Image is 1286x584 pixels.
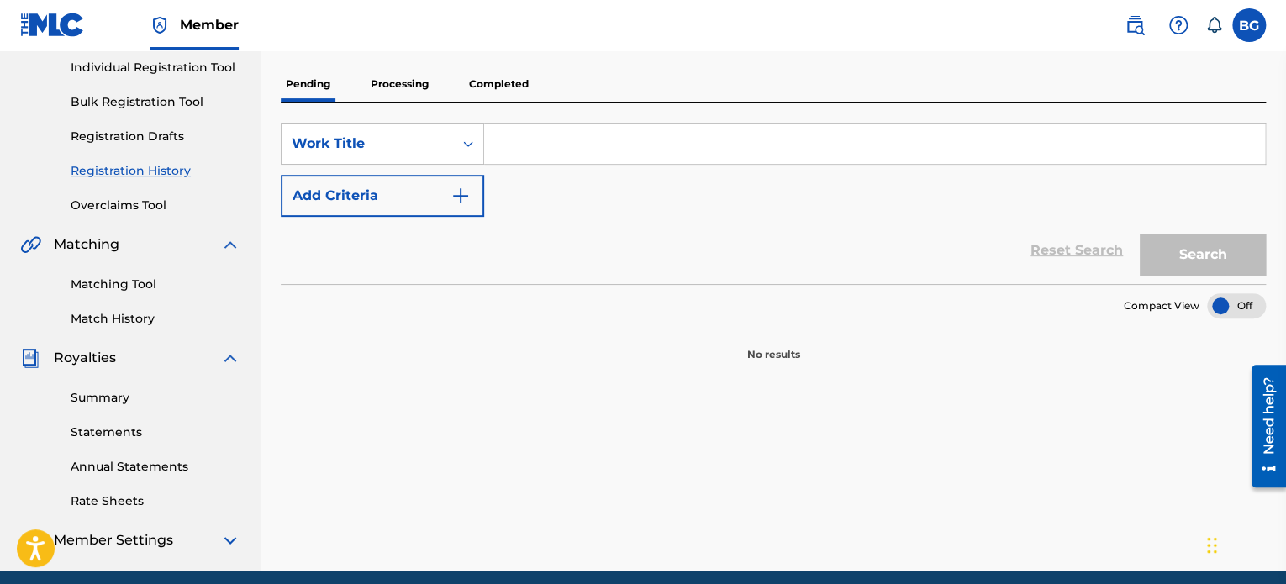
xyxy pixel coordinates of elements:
[71,310,240,328] a: Match History
[1202,503,1286,584] iframe: Chat Widget
[451,186,471,206] img: 9d2ae6d4665cec9f34b9.svg
[20,234,41,255] img: Matching
[464,66,534,102] p: Completed
[71,197,240,214] a: Overclaims Tool
[54,348,116,368] span: Royalties
[20,13,85,37] img: MLC Logo
[20,530,40,550] img: Member Settings
[292,134,443,154] div: Work Title
[71,128,240,145] a: Registration Drafts
[220,234,240,255] img: expand
[1168,15,1188,35] img: help
[71,458,240,476] a: Annual Statements
[20,348,40,368] img: Royalties
[71,276,240,293] a: Matching Tool
[747,327,800,362] p: No results
[1232,8,1266,42] div: User Menu
[1202,503,1286,584] div: Widget de chat
[1118,8,1152,42] a: Public Search
[71,162,240,180] a: Registration History
[1125,15,1145,35] img: search
[1162,8,1195,42] div: Help
[1239,359,1286,494] iframe: Resource Center
[71,59,240,76] a: Individual Registration Tool
[220,348,240,368] img: expand
[54,530,173,550] span: Member Settings
[366,66,434,102] p: Processing
[281,175,484,217] button: Add Criteria
[220,530,240,550] img: expand
[1207,520,1217,571] div: Arrastrar
[180,15,239,34] span: Member
[54,234,119,255] span: Matching
[281,123,1266,284] form: Search Form
[71,389,240,407] a: Summary
[71,492,240,510] a: Rate Sheets
[150,15,170,35] img: Top Rightsholder
[71,424,240,441] a: Statements
[71,93,240,111] a: Bulk Registration Tool
[1124,298,1199,313] span: Compact View
[1205,17,1222,34] div: Notifications
[281,66,335,102] p: Pending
